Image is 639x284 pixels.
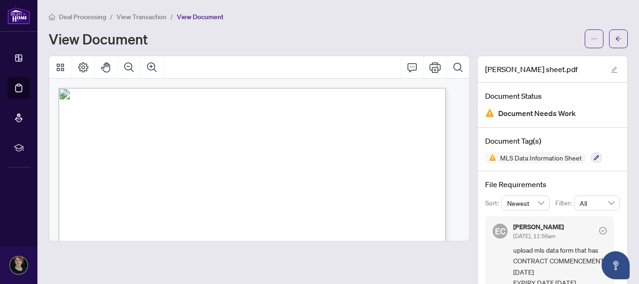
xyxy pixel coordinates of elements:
img: Document Status [485,109,494,118]
h4: File Requirements [485,179,620,190]
span: MLS Data Information Sheet [496,154,586,161]
span: Deal Processing [59,13,106,21]
span: [DATE], 11:56am [513,233,555,240]
span: View Document [177,13,224,21]
img: Profile Icon [10,256,28,274]
span: arrow-left [615,36,622,42]
span: EC [495,225,506,238]
h5: [PERSON_NAME] [513,224,564,230]
span: Newest [507,196,545,210]
span: All [580,196,614,210]
button: Open asap [602,251,630,279]
p: Filter: [555,198,574,208]
span: View Transaction [116,13,167,21]
li: / [170,11,173,22]
span: ellipsis [591,36,597,42]
span: [PERSON_NAME] sheet.pdf [485,64,578,75]
h4: Document Tag(s) [485,135,620,146]
span: edit [611,66,617,73]
span: home [49,14,55,20]
img: Status Icon [485,152,496,163]
h1: View Document [49,31,148,46]
span: check-circle [599,227,607,234]
span: Document Needs Work [498,107,576,120]
li: / [110,11,113,22]
h4: Document Status [485,90,620,102]
p: Sort: [485,198,501,208]
img: logo [7,7,30,24]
